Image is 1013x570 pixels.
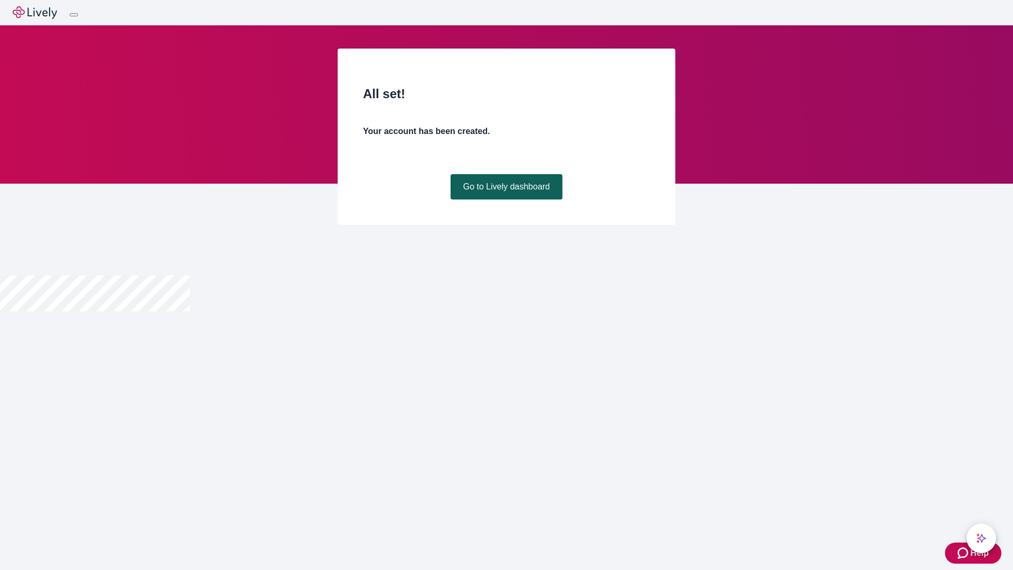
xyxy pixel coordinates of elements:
svg: Zendesk support icon [958,547,970,559]
img: Lively [13,6,57,19]
h2: All set! [363,84,650,103]
span: Help [970,547,989,559]
a: Go to Lively dashboard [451,174,563,199]
svg: Lively AI Assistant [976,533,987,544]
button: Zendesk support iconHelp [945,543,1001,564]
button: Log out [70,13,78,16]
button: chat [967,524,996,553]
h4: Your account has been created. [363,125,650,138]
